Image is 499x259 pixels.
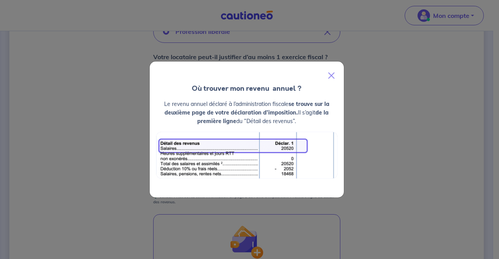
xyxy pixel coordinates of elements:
strong: se trouve sur la deuxième page de votre déclaration d’imposition. [165,100,329,116]
img: exemple_revenu.png [156,132,338,179]
p: Le revenu annuel déclaré à l’administration fiscale Il s’agit du “Détail des revenus”. [156,100,338,125]
h4: Où trouver mon revenu annuel ? [150,83,344,93]
strong: de la première ligne [197,109,329,125]
button: Close [322,65,341,86]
